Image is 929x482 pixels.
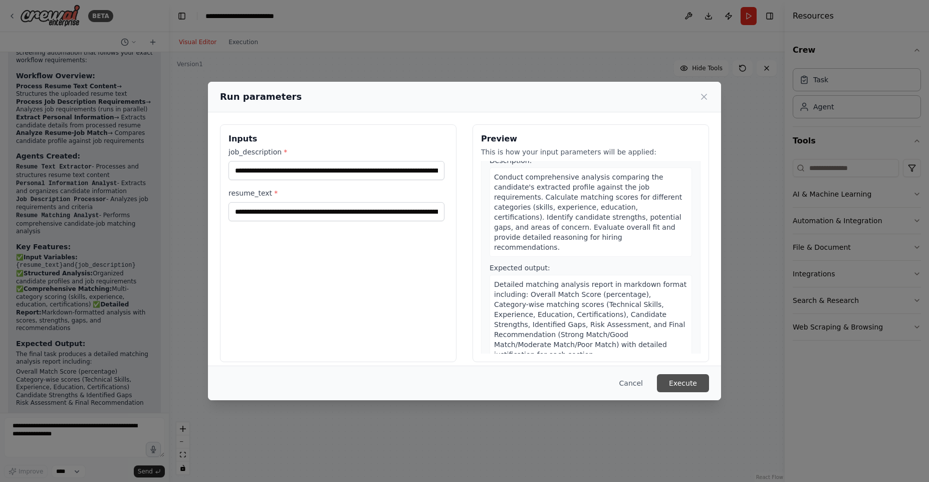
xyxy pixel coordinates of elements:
[228,133,448,145] h3: Inputs
[228,188,448,198] label: resume_text
[481,147,701,157] p: This is how your input parameters will be applied:
[657,374,709,392] button: Execute
[220,90,302,104] h2: Run parameters
[481,133,701,145] h3: Preview
[494,280,686,359] span: Detailed matching analysis report in markdown format including: Overall Match Score (percentage),...
[611,374,651,392] button: Cancel
[490,264,550,272] span: Expected output:
[494,173,682,251] span: Conduct comprehensive analysis comparing the candidate's extracted profile against the job requir...
[228,147,448,157] label: job_description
